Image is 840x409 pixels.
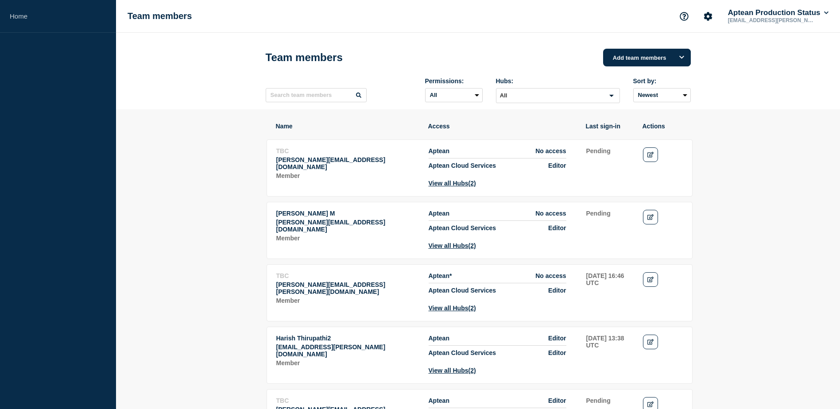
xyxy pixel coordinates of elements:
span: (2) [468,305,476,312]
th: Actions [642,122,683,130]
p: Name: TBC [276,272,419,279]
span: Editor [548,287,566,294]
span: Editor [548,349,566,356]
p: Role: Member [276,359,419,367]
span: Aptean [429,397,449,404]
span: Aptean [429,147,449,154]
p: Role: Member [276,297,419,304]
p: Email: teja.toleti@aptean.com [276,156,419,170]
p: Email: aravinth.ponnuchamy@aptean.com [276,281,419,295]
span: Aptean Cloud Services [429,287,496,294]
li: Access to Hub Aptean Cloud Services with role Editor [429,346,566,356]
a: Edit [643,272,658,287]
th: Access [428,122,577,130]
td: Actions: Edit [643,334,683,374]
p: Email: harish.thirupathi@aptean.com [276,343,419,358]
td: Last sign-in: 2025-08-13 16:46 UTC [586,272,634,312]
td: Last sign-in: 2025-08-26 13:38 UTC [586,334,634,374]
td: Actions: Edit [643,272,683,312]
p: Name: Jeyabalan M [276,210,419,217]
span: (2) [468,367,476,374]
li: Access to Hub Aptean with role No access [429,272,566,283]
span: No access [535,272,566,279]
p: Name: TBC [276,397,419,404]
a: Edit [643,210,658,224]
li: Access to Hub Aptean Cloud Services with role Editor [429,158,566,169]
select: Permissions: [425,88,483,102]
span: [PERSON_NAME] M [276,210,335,217]
h1: Team members [266,51,343,64]
button: Add team members [603,49,691,66]
span: Aptean [429,210,449,217]
span: Editor [548,162,566,169]
span: No access [535,210,566,217]
td: Actions: Edit [643,147,683,187]
a: Edit [643,147,658,162]
p: Role: Member [276,235,419,242]
th: Name [275,122,419,130]
button: Support [675,7,693,26]
h1: Team members [128,11,192,21]
button: View all Hubs(2) [429,242,476,249]
select: Sort by [633,88,691,102]
span: Aptean [429,335,449,342]
button: View all Hubs(2) [429,180,476,187]
div: Search for option [496,88,620,103]
li: Access to Hub Aptean Cloud Services with role Editor [429,221,566,232]
input: Search team members [266,88,367,102]
button: View all Hubs(2) [429,367,476,374]
span: Aptean Cloud Services [429,349,496,356]
span: Harish Thirupathi2 [276,335,331,342]
p: Role: Member [276,172,419,179]
span: Editor [548,224,566,232]
button: Aptean Production Status [726,8,830,17]
td: Last sign-in: Pending [586,147,634,187]
li: Access to Hub Aptean with role No access [429,147,566,158]
a: Edit [643,335,658,349]
button: View all Hubs(2) [429,305,476,312]
button: Account settings [699,7,717,26]
span: (2) [468,180,476,187]
p: Name: Harish Thirupathi2 [276,335,419,342]
span: Aptean Cloud Services [429,224,496,232]
span: No access [535,147,566,154]
span: Editor [548,335,566,342]
p: Email: jeyabalan.m@aptean.com [276,219,419,233]
li: Access to Hub Aptean with role No access [429,210,566,221]
td: Actions: Edit [643,209,683,250]
span: TBC [276,147,289,154]
span: TBC [276,272,289,279]
li: Access to Hub Aptean with role Editor [429,397,566,408]
th: Last sign-in [585,122,633,130]
span: (2) [468,242,476,249]
p: [EMAIL_ADDRESS][PERSON_NAME][DOMAIN_NAME] [726,17,818,23]
span: TBC [276,397,289,404]
div: Hubs: [496,77,620,85]
div: Permissions: [425,77,483,85]
input: Search for option [497,90,604,101]
span: Editor [548,397,566,404]
td: Last sign-in: Pending [586,209,634,250]
button: Options [673,49,691,66]
li: Access to Hub Aptean with role Editor [429,335,566,346]
li: Access to Hub Aptean Cloud Services with role Editor [429,283,566,294]
span: Aptean [429,272,457,279]
p: Name: TBC [276,147,419,154]
span: Aptean Cloud Services [429,162,496,169]
div: Sort by: [633,77,691,85]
